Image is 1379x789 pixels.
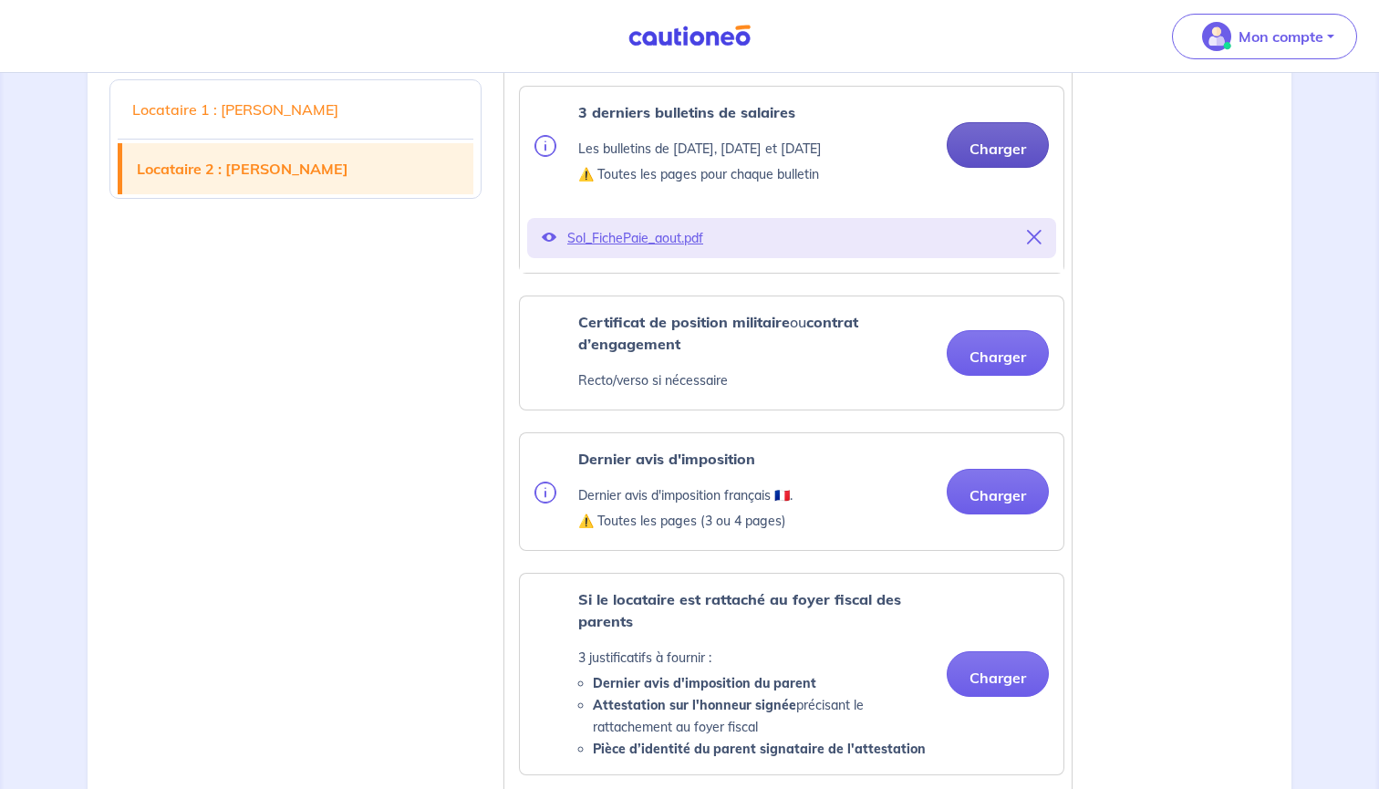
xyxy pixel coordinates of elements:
[578,369,932,391] p: Recto/verso si nécessaire
[1239,26,1323,47] p: Mon compte
[578,450,755,468] strong: Dernier avis d'imposition
[947,469,1049,514] button: Charger
[593,697,796,713] strong: Attestation sur l'honneur signée
[947,122,1049,168] button: Charger
[542,225,556,251] button: Voir
[947,330,1049,376] button: Charger
[578,163,822,185] p: ⚠️ Toutes les pages pour chaque bulletin
[519,432,1064,551] div: categoryName: tax-assessment, userCategory: military
[118,84,473,135] a: Locataire 1 : [PERSON_NAME]
[593,675,816,691] strong: Dernier avis d'imposition du parent
[534,482,556,504] img: info.svg
[578,311,932,355] p: ou
[947,651,1049,697] button: Charger
[578,647,932,669] p: 3 justificatifs à fournir :
[578,484,793,506] p: Dernier avis d'imposition français 🇫🇷.
[1202,22,1231,51] img: illu_account_valid_menu.svg
[567,225,1016,251] p: Sol_FichePaie_aout.pdf
[534,135,556,157] img: info.svg
[1172,14,1357,59] button: illu_account_valid_menu.svgMon compte
[519,296,1064,410] div: categoryName: military-position-certificate, userCategory: military
[1027,225,1042,251] button: Supprimer
[519,573,1064,775] div: categoryName: parental-tax-assessment, userCategory: military
[122,143,473,194] a: Locataire 2 : [PERSON_NAME]
[578,590,901,630] strong: Si le locataire est rattaché au foyer fiscal des parents
[593,694,932,738] li: précisant le rattachement au foyer fiscal
[578,138,822,160] p: Les bulletins de [DATE], [DATE] et [DATE]
[578,103,795,121] strong: 3 derniers bulletins de salaires
[578,510,793,532] p: ⚠️ Toutes les pages (3 ou 4 pages)
[519,86,1064,274] div: categoryName: pay-slip, userCategory: military
[621,25,758,47] img: Cautioneo
[593,741,926,757] strong: Pièce d’identité du parent signataire de l'attestation
[578,313,790,331] strong: Certificat de position militaire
